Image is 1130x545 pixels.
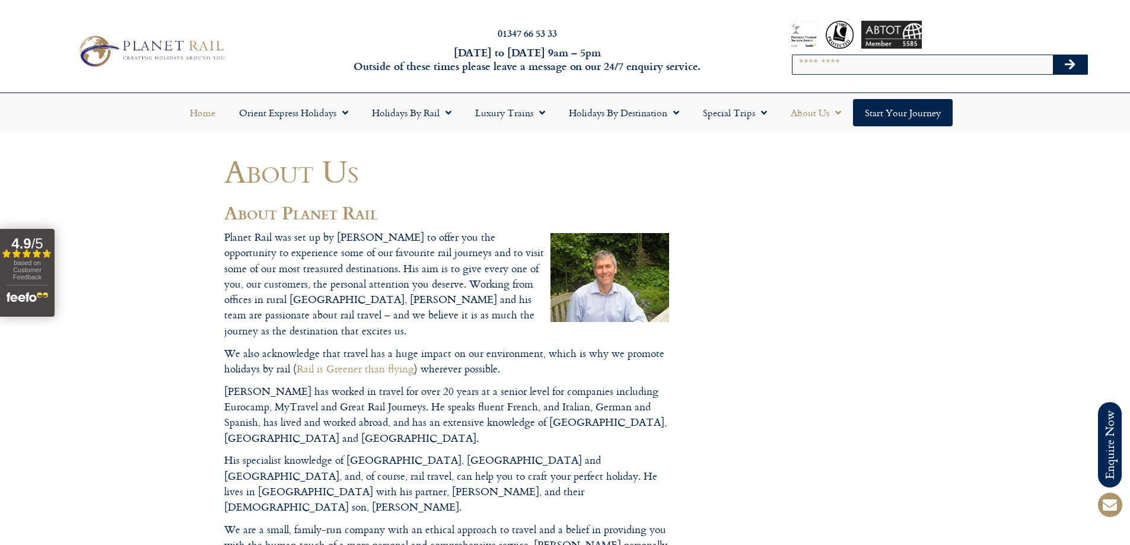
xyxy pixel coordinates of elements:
[227,99,360,126] a: Orient Express Holidays
[691,99,779,126] a: Special Trips
[463,99,557,126] a: Luxury Trains
[557,99,691,126] a: Holidays by Destination
[304,46,750,74] h6: [DATE] to [DATE] 9am – 5pm Outside of these times please leave a message on our 24/7 enquiry serv...
[853,99,953,126] a: Start your Journey
[73,32,228,70] img: Planet Rail Train Holidays Logo
[178,99,227,126] a: Home
[779,99,853,126] a: About Us
[360,99,463,126] a: Holidays by Rail
[498,26,557,40] a: 01347 66 53 33
[6,99,1124,126] nav: Menu
[1053,55,1087,74] button: Search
